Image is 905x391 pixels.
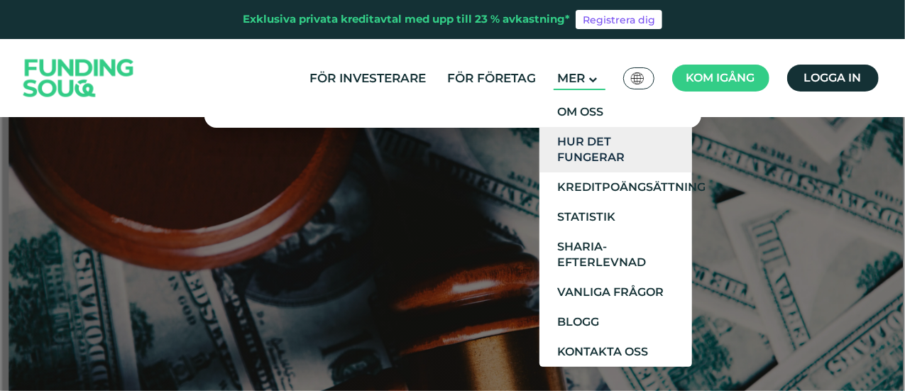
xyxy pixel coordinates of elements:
a: Registrera dig [576,10,662,30]
font: Kontakta oss [557,345,648,358]
font: Statistik [557,210,615,224]
font: Logga in [804,71,862,84]
a: Kontakta oss [539,337,692,367]
a: Logga in [787,65,879,92]
a: Kreditpoängsättning [539,172,692,202]
font: För investerare [309,71,426,85]
a: För investerare [306,67,429,90]
font: Exklusiva privata kreditavtal med upp till 23 % avkastning* [243,12,570,26]
font: Registrera dig [583,13,655,26]
font: Kom igång [686,71,755,84]
a: Om oss [539,97,692,127]
font: För företag [447,71,536,85]
a: Vanliga frågor [539,277,692,307]
a: Statistik [539,202,692,232]
a: För företag [444,67,539,90]
a: Sharia-efterlevnad [539,232,692,277]
font: Vanliga frågor [557,285,664,299]
font: Kreditpoängsättning [557,180,706,194]
font: Mer [557,71,585,85]
font: Hur det fungerar [557,135,625,164]
img: Sydafrikas flagga [631,72,644,84]
a: Blogg [539,307,692,337]
img: Logotyp [9,43,148,114]
font: Blogg [557,315,599,329]
a: Hur det fungerar [539,127,692,172]
font: Sharia-efterlevnad [557,240,646,269]
font: Om oss [557,105,603,119]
